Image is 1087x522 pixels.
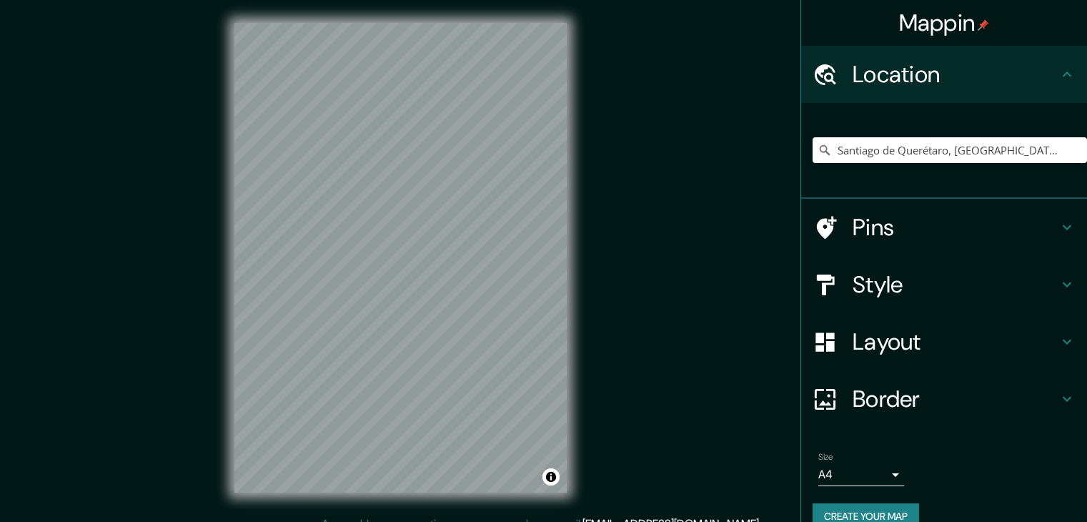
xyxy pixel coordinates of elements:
[801,370,1087,428] div: Border
[818,451,833,463] label: Size
[853,213,1058,242] h4: Pins
[978,19,989,31] img: pin-icon.png
[801,199,1087,256] div: Pins
[960,466,1071,506] iframe: Help widget launcher
[853,328,1058,356] h4: Layout
[818,463,904,486] div: A4
[542,468,560,486] button: Toggle attribution
[899,9,990,37] h4: Mappin
[801,256,1087,313] div: Style
[853,385,1058,413] h4: Border
[813,137,1087,163] input: Pick your city or area
[801,313,1087,370] div: Layout
[801,46,1087,103] div: Location
[853,60,1058,89] h4: Location
[234,23,567,493] canvas: Map
[853,270,1058,299] h4: Style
